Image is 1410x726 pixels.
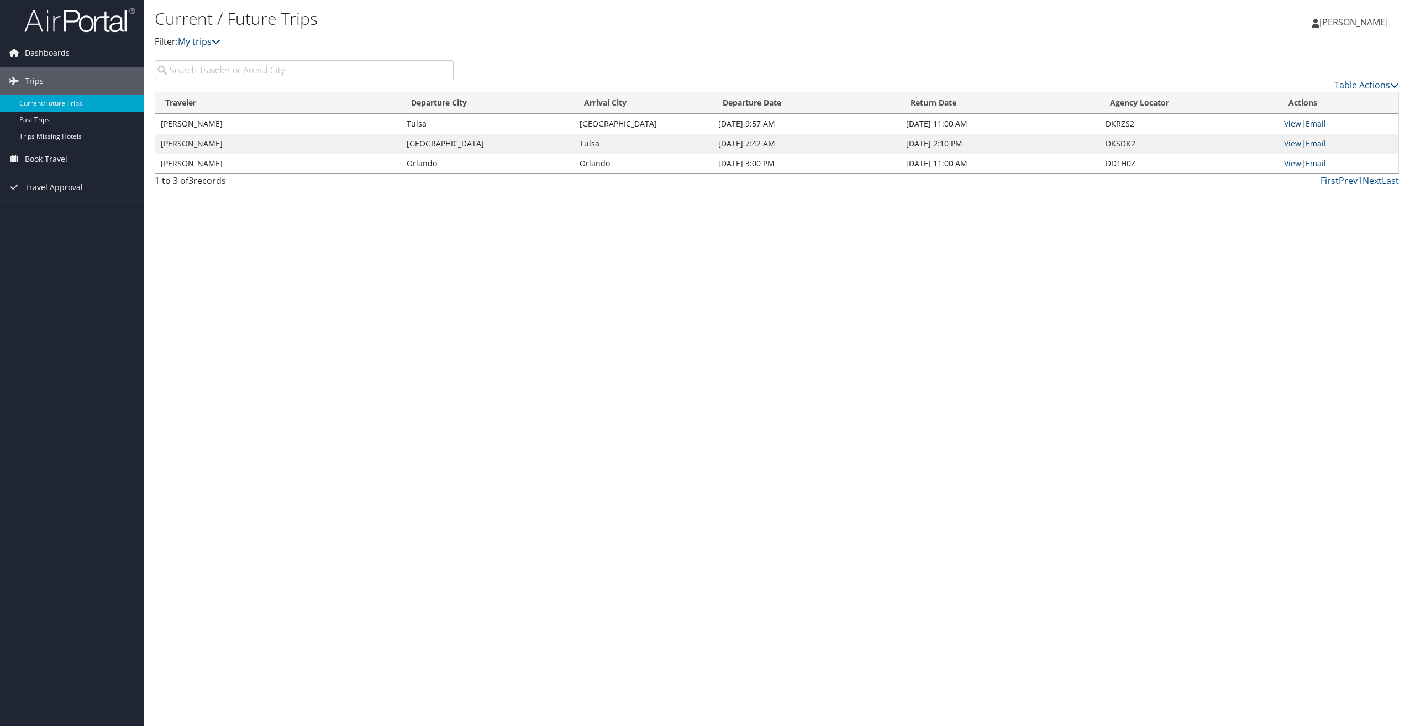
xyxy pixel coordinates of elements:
[155,114,401,134] td: [PERSON_NAME]
[155,134,401,154] td: [PERSON_NAME]
[1279,114,1398,134] td: |
[1320,175,1339,187] a: First
[1284,118,1301,129] a: View
[1100,154,1279,173] td: DD1H0Z
[25,145,67,173] span: Book Travel
[901,134,1100,154] td: [DATE] 2:10 PM
[574,154,712,173] td: Orlando
[574,92,712,114] th: Arrival City: activate to sort column ascending
[1100,134,1279,154] td: DKSDK2
[1306,158,1326,169] a: Email
[901,154,1100,173] td: [DATE] 11:00 AM
[155,92,401,114] th: Traveler: activate to sort column ascending
[401,114,574,134] td: Tulsa
[1279,154,1398,173] td: |
[713,154,901,173] td: [DATE] 3:00 PM
[1319,16,1388,28] span: [PERSON_NAME]
[1284,138,1301,149] a: View
[155,154,401,173] td: [PERSON_NAME]
[401,154,574,173] td: Orlando
[1382,175,1399,187] a: Last
[574,114,712,134] td: [GEOGRAPHIC_DATA]
[24,7,135,33] img: airportal-logo.png
[713,92,901,114] th: Departure Date: activate to sort column descending
[1334,79,1399,91] a: Table Actions
[1362,175,1382,187] a: Next
[1279,134,1398,154] td: |
[1306,118,1326,129] a: Email
[188,175,193,187] span: 3
[1279,92,1398,114] th: Actions
[155,35,984,49] p: Filter:
[178,35,220,48] a: My trips
[25,39,70,67] span: Dashboards
[1339,175,1358,187] a: Prev
[1358,175,1362,187] a: 1
[901,114,1100,134] td: [DATE] 11:00 AM
[401,92,574,114] th: Departure City: activate to sort column ascending
[574,134,712,154] td: Tulsa
[1100,114,1279,134] td: DKRZS2
[155,60,454,80] input: Search Traveler or Arrival City
[1312,6,1399,39] a: [PERSON_NAME]
[1284,158,1301,169] a: View
[713,134,901,154] td: [DATE] 7:42 AM
[713,114,901,134] td: [DATE] 9:57 AM
[25,173,83,201] span: Travel Approval
[901,92,1100,114] th: Return Date: activate to sort column ascending
[155,174,454,193] div: 1 to 3 of records
[401,134,574,154] td: [GEOGRAPHIC_DATA]
[155,7,984,30] h1: Current / Future Trips
[1306,138,1326,149] a: Email
[25,67,44,95] span: Trips
[1100,92,1279,114] th: Agency Locator: activate to sort column ascending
